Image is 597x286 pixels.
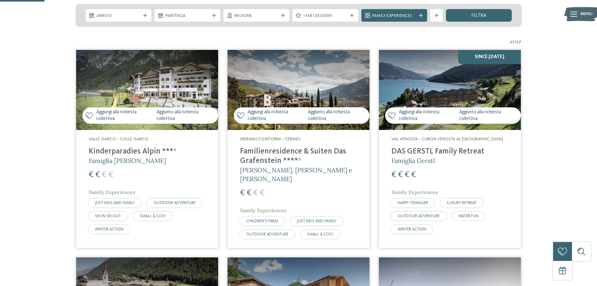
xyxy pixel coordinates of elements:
img: Kinderparadies Alpin ***ˢ [76,50,218,130]
span: filtra [471,13,486,18]
span: € [102,171,107,179]
span: / [515,39,516,45]
a: Cercate un hotel per famiglie? Qui troverete solo i migliori! Aggiungi alla richiesta collettiva ... [76,50,218,248]
span: SMALL & COSY [307,232,333,236]
span: Aggiunto alla richiesta collettiva [156,109,215,122]
span: WINTER ACTION [95,227,123,231]
span: € [260,189,264,197]
span: € [95,171,100,179]
span: WINTER ACTION [398,227,426,231]
span: Merano e dintorni – Cermes [240,137,301,141]
span: € [398,171,403,179]
span: Valle Isarco – Colle Isarco [89,137,148,141]
span: Aggiungi alla richiesta collettiva [248,109,305,122]
span: OUTDOOR ADVENTURE [398,214,440,218]
h4: Familienresidence & Suiten Das Grafenstein ****ˢ [240,147,357,166]
span: Aggiunto alla richiesta collettiva [308,109,366,122]
span: WATER FUN [458,214,479,218]
span: Famiglia Gerstl [391,157,435,165]
h4: Kinderparadies Alpin ***ˢ [89,147,206,156]
span: I miei desideri [303,13,347,19]
span: € [253,189,258,197]
span: € [240,189,245,197]
span: € [108,171,113,179]
span: OUTDOOR ADVENTURE [246,232,288,236]
h4: DAS GERSTL Family Retreat [391,147,508,156]
img: Cercate un hotel per famiglie? Qui troverete solo i migliori! [228,50,369,130]
span: € [89,171,93,179]
span: € [411,171,416,179]
span: Partenza [165,13,209,19]
span: SMALL & COSY [140,214,166,218]
span: LUXURY RETREAT [447,201,477,205]
span: Family Experiences [372,13,416,19]
span: Aggiungi alla richiesta collettiva [399,109,456,122]
span: Family Experiences [240,207,287,213]
span: Val Venosta – Curon Venosta al [GEOGRAPHIC_DATA] [391,137,503,141]
span: € [391,171,396,179]
span: JUST KIDS AND FAMILY [297,219,337,223]
span: € [247,189,251,197]
span: € [405,171,409,179]
span: Famiglia [PERSON_NAME] [89,157,166,165]
a: Cercate un hotel per famiglie? Qui troverete solo i migliori! Aggiungi alla richiesta collettiva ... [379,50,521,248]
span: Regione [234,13,278,19]
a: Cercate un hotel per famiglie? Qui troverete solo i migliori! Aggiungi alla richiesta collettiva ... [228,50,369,248]
span: CHILDREN’S FARM [246,219,278,223]
span: Family Experiences [89,189,135,195]
span: JUST KIDS AND FAMILY [95,201,135,205]
span: 27 [516,39,521,45]
span: [PERSON_NAME], [PERSON_NAME] e [PERSON_NAME] [240,166,352,183]
span: SKI-IN SKI-OUT [95,214,121,218]
span: OUTDOOR ADVENTURE [154,201,196,205]
span: 27 [510,39,515,45]
span: HAPPY TEENAGER [398,201,428,205]
span: Arrivo [97,13,140,19]
span: Family Experiences [391,189,438,195]
img: Cercate un hotel per famiglie? Qui troverete solo i migliori! [379,50,521,130]
span: Aggiunto alla richiesta collettiva [459,109,518,122]
span: Aggiungi alla richiesta collettiva [96,109,153,122]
